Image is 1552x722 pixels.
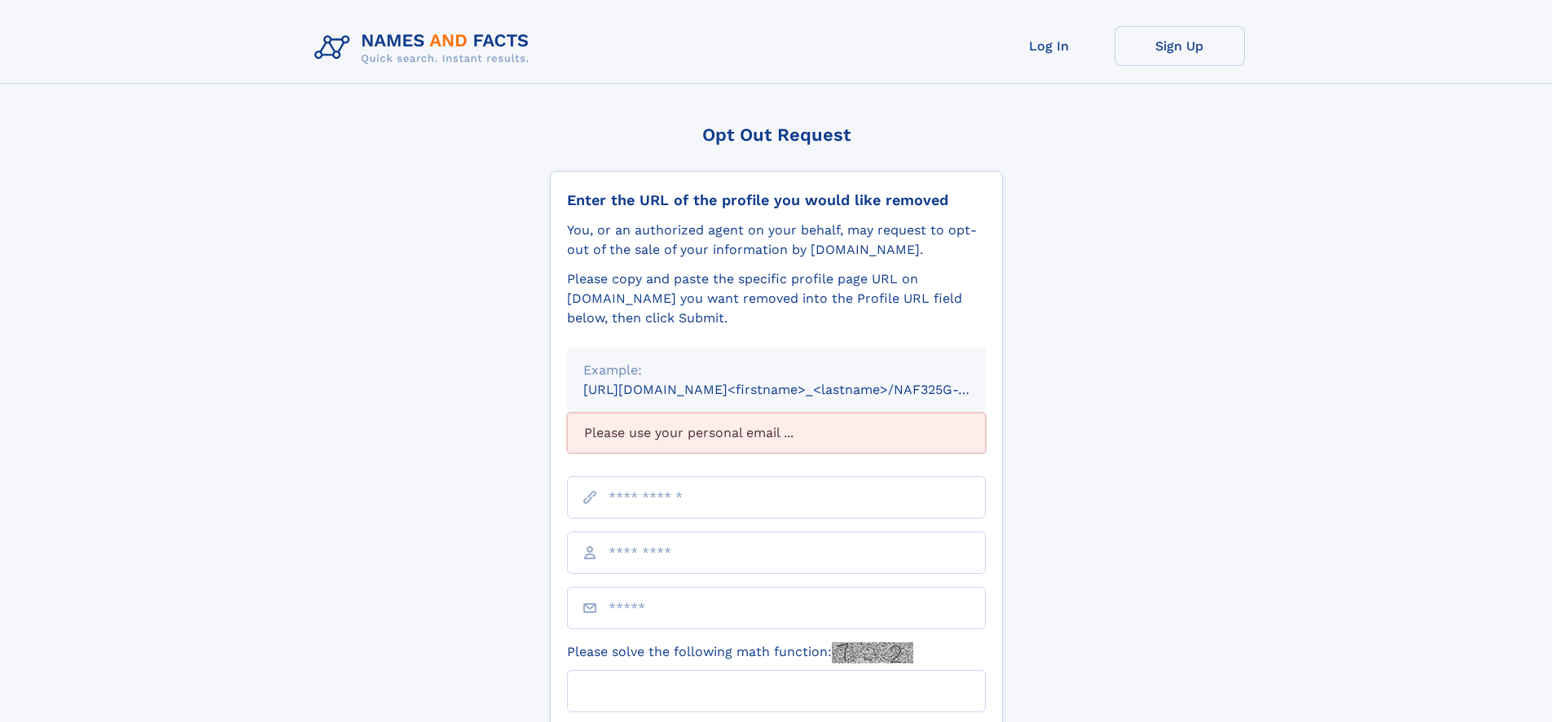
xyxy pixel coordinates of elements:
div: Example: [583,361,969,380]
label: Please solve the following math function: [567,642,913,663]
div: You, or an authorized agent on your behalf, may request to opt-out of the sale of your informatio... [567,221,986,260]
a: Sign Up [1115,26,1245,66]
img: Logo Names and Facts [308,26,543,70]
small: [URL][DOMAIN_NAME]<firstname>_<lastname>/NAF325G-xxxxxxxx [583,382,1017,397]
div: Opt Out Request [550,125,1003,145]
div: Enter the URL of the profile you would like removed [567,191,986,209]
div: Please copy and paste the specific profile page URL on [DOMAIN_NAME] you want removed into the Pr... [567,269,986,328]
div: Please use your personal email ... [567,413,986,453]
a: Log In [984,26,1115,66]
